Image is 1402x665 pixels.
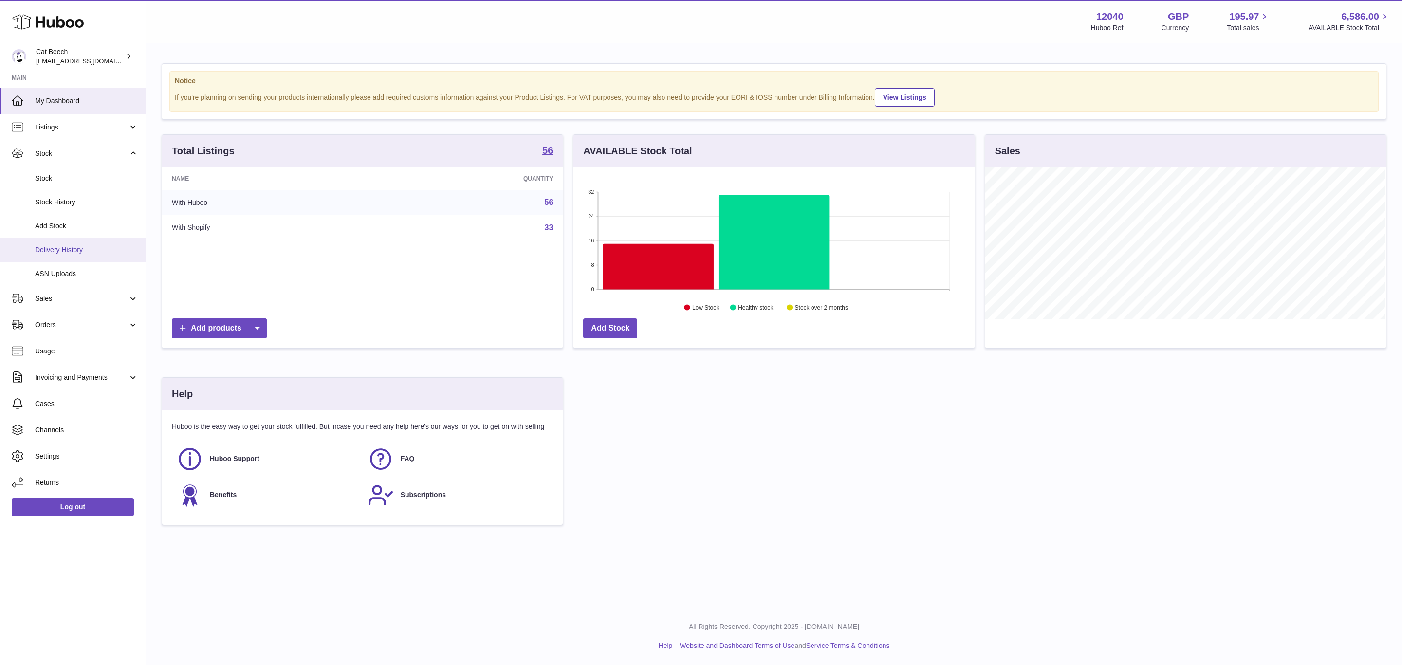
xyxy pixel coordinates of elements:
div: If you're planning on sending your products internationally please add required customs informati... [175,87,1373,107]
div: Currency [1162,23,1189,33]
span: ASN Uploads [35,269,138,278]
span: 6,586.00 [1341,10,1379,23]
a: 33 [545,223,553,232]
span: Listings [35,123,128,132]
span: [EMAIL_ADDRESS][DOMAIN_NAME] [36,57,143,65]
span: AVAILABLE Stock Total [1308,23,1390,33]
span: FAQ [401,454,415,463]
a: FAQ [368,446,549,472]
th: Name [162,167,378,190]
strong: 56 [542,146,553,155]
img: internalAdmin-12040@internal.huboo.com [12,49,26,64]
strong: GBP [1168,10,1189,23]
a: Huboo Support [177,446,358,472]
strong: Notice [175,76,1373,86]
span: Stock [35,149,128,158]
a: 6,586.00 AVAILABLE Stock Total [1308,10,1390,33]
span: Stock History [35,198,138,207]
span: Channels [35,425,138,435]
a: Service Terms & Conditions [806,642,890,649]
h3: AVAILABLE Stock Total [583,145,692,158]
a: Help [659,642,673,649]
text: 32 [589,189,594,195]
a: 56 [545,198,553,206]
a: Log out [12,498,134,516]
strong: 12040 [1096,10,1124,23]
text: Low Stock [692,304,719,311]
span: Settings [35,452,138,461]
span: Total sales [1227,23,1270,33]
p: All Rights Reserved. Copyright 2025 - [DOMAIN_NAME] [154,622,1394,631]
p: Huboo is the easy way to get your stock fulfilled. But incase you need any help here's our ways f... [172,422,553,431]
span: Subscriptions [401,490,446,499]
span: 195.97 [1229,10,1259,23]
div: Huboo Ref [1091,23,1124,33]
span: Stock [35,174,138,183]
span: Delivery History [35,245,138,255]
span: Cases [35,399,138,408]
text: 0 [591,286,594,292]
span: Add Stock [35,222,138,231]
span: Sales [35,294,128,303]
span: Invoicing and Payments [35,373,128,382]
span: Usage [35,347,138,356]
a: 56 [542,146,553,157]
span: Benefits [210,490,237,499]
a: Website and Dashboard Terms of Use [680,642,794,649]
span: My Dashboard [35,96,138,106]
a: Benefits [177,482,358,508]
li: and [676,641,889,650]
h3: Total Listings [172,145,235,158]
a: Subscriptions [368,482,549,508]
span: Returns [35,478,138,487]
text: Stock over 2 months [795,304,848,311]
a: View Listings [875,88,935,107]
h3: Sales [995,145,1020,158]
text: 24 [589,213,594,219]
td: With Shopify [162,215,378,240]
span: Huboo Support [210,454,259,463]
text: Healthy stock [738,304,774,311]
th: Quantity [378,167,563,190]
div: Cat Beech [36,47,124,66]
text: 16 [589,238,594,243]
a: Add Stock [583,318,637,338]
a: 195.97 Total sales [1227,10,1270,33]
span: Orders [35,320,128,330]
h3: Help [172,388,193,401]
td: With Huboo [162,190,378,215]
a: Add products [172,318,267,338]
text: 8 [591,262,594,268]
